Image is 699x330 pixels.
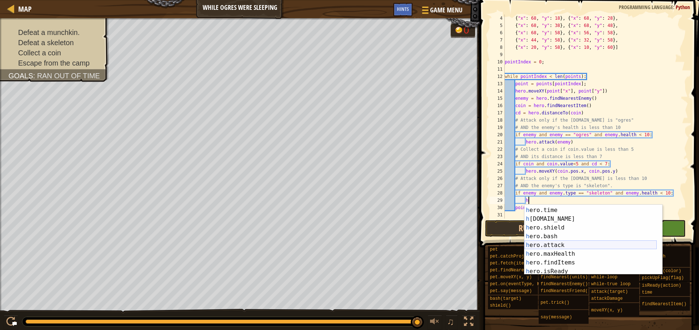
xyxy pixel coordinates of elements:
span: time [642,290,652,295]
div: 12 [490,73,505,80]
div: 17 [490,109,505,117]
button: ⌘ + P: Play [4,315,18,330]
div: 18 [490,117,505,124]
span: pet.say(message) [490,288,532,294]
li: Collect a coin [8,48,101,58]
div: 28 [490,189,505,197]
div: 24 [490,160,505,168]
div: 10 [490,58,505,66]
span: : [33,72,37,80]
div: 22 [490,146,505,153]
span: findNearestFriend() [540,288,590,294]
li: Defeat a munchkin. [8,27,101,38]
span: while-loop [591,275,617,280]
span: Python [676,4,690,11]
li: Escape from the camp [8,58,101,68]
button: Run ⇧↵ [485,220,583,237]
span: bash(target) [490,296,521,301]
div: 26 [490,175,505,182]
span: attackDamage [591,296,622,301]
div: 8 [490,44,505,51]
button: Toggle fullscreen [461,315,476,330]
span: pet.fetch(item) [490,261,529,266]
span: ♫ [447,316,454,327]
span: Escape from the camp [18,59,90,67]
span: findNearestEnemy() [540,282,588,287]
span: Map [18,4,32,14]
div: 11 [490,66,505,73]
a: Map [15,4,32,14]
span: Hints [397,5,409,12]
div: 29 [490,197,505,204]
div: 13 [490,80,505,87]
span: Game Menu [430,5,462,15]
div: 0 [464,25,471,35]
div: 4 [490,15,505,22]
div: 31 [490,211,505,219]
span: Collect a coin [18,49,61,57]
div: Team 'humans' has 0 gold. [450,23,475,38]
div: 19 [490,124,505,131]
span: pet.findNearestByType(type) [490,268,561,273]
div: 20 [490,131,505,138]
div: 25 [490,168,505,175]
div: 16 [490,102,505,109]
span: Defeat a munchkin. [18,28,80,36]
div: 27 [490,182,505,189]
span: Programming language [619,4,673,11]
div: 23 [490,153,505,160]
button: Adjust volume [427,315,442,330]
span: say(message) [540,315,572,320]
div: 14 [490,87,505,95]
button: ♫ [446,315,458,330]
span: pickUpFlag(flag) [642,275,684,280]
span: pet [490,247,498,252]
div: 6 [490,29,505,36]
div: 21 [490,138,505,146]
span: Ran out of time [37,72,100,80]
div: 7 [490,36,505,44]
li: Defeat a skeleton [8,38,101,48]
div: 15 [490,95,505,102]
button: Game Menu [416,3,467,20]
div: 30 [490,204,505,211]
span: Goals [8,72,33,80]
span: findNearestItem() [642,302,686,307]
span: moveXY(x, y) [591,308,622,313]
span: Defeat a skeleton [18,39,74,47]
div: 5 [490,22,505,29]
span: pet.trick() [540,300,569,305]
span: : [673,4,676,11]
div: 9 [490,51,505,58]
span: shield() [490,303,511,308]
span: attack(target) [591,289,628,294]
span: while-true loop [591,282,630,287]
span: pet.on(eventType, handler) [490,282,558,287]
span: isReady(action) [642,283,681,288]
span: findNearest(units) [540,275,588,280]
span: pet.catchProjectile(arrow) [490,254,558,259]
span: pet.moveXY(x, y) [490,275,532,280]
